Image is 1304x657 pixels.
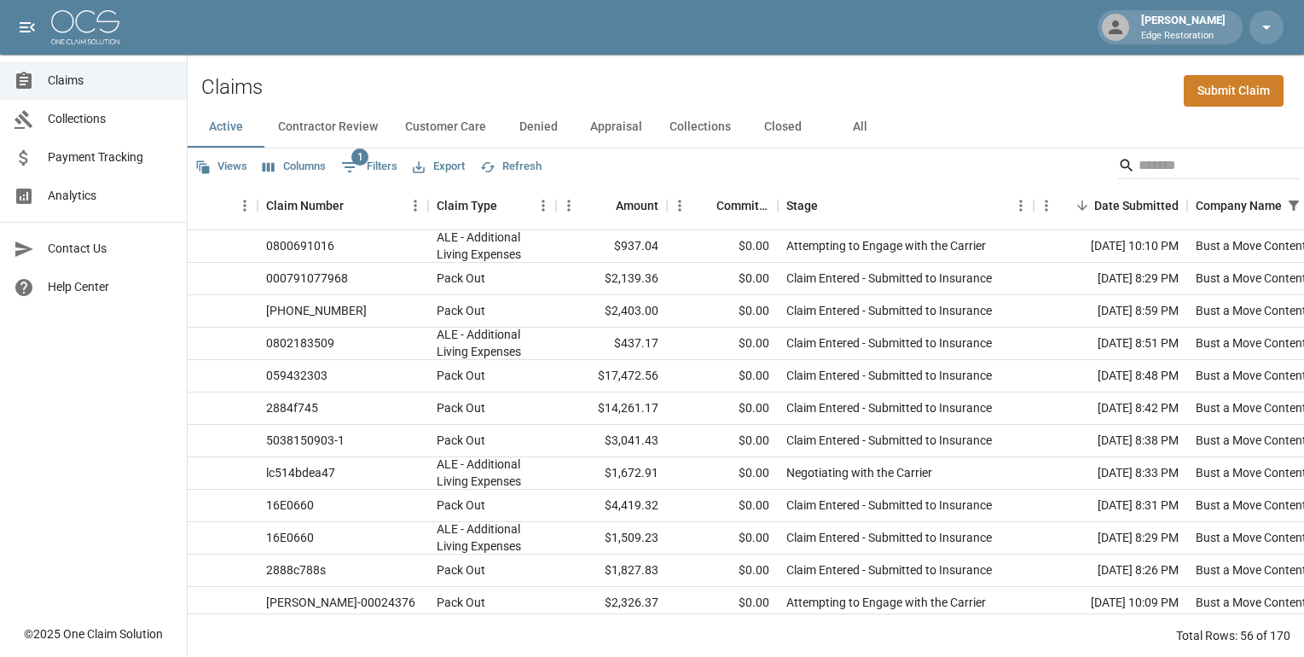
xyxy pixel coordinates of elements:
[786,497,992,514] div: Claim Entered - Submitted to Insurance
[716,182,769,230] div: Committed Amount
[437,229,548,263] div: ALE - Additional Living Expenses
[476,154,546,180] button: Refresh
[667,587,778,619] div: $0.00
[48,148,173,166] span: Payment Tracking
[437,182,497,230] div: Claim Type
[266,529,314,546] div: 16E0660
[1034,555,1187,587] div: [DATE] 8:26 PM
[1034,328,1187,360] div: [DATE] 8:51 PM
[266,270,348,287] div: 000791077968
[437,497,485,514] div: Pack Out
[437,594,485,611] div: Pack Out
[786,464,932,481] div: Negotiating with the Carrier
[188,107,264,148] button: Active
[745,107,821,148] button: Closed
[437,432,485,449] div: Pack Out
[667,263,778,295] div: $0.00
[667,360,778,392] div: $0.00
[266,367,327,384] div: 059432303
[191,154,252,180] button: Views
[1008,193,1034,218] button: Menu
[556,457,667,490] div: $1,672.91
[437,456,548,490] div: ALE - Additional Living Expenses
[48,72,173,90] span: Claims
[1034,295,1187,328] div: [DATE] 8:59 PM
[1034,490,1187,522] div: [DATE] 8:31 PM
[1141,29,1226,44] p: Edge Restoration
[497,194,521,218] button: Sort
[266,399,318,416] div: 2884f745
[693,194,716,218] button: Sort
[556,522,667,555] div: $1,509.23
[344,194,368,218] button: Sort
[556,295,667,328] div: $2,403.00
[556,587,667,619] div: $2,326.37
[232,193,258,218] button: Menu
[656,107,745,148] button: Collections
[667,295,778,328] div: $0.00
[48,110,173,128] span: Collections
[556,360,667,392] div: $17,472.56
[266,561,326,579] div: 2888c788s
[786,334,992,352] div: Claim Entered - Submitted to Insurance
[592,194,616,218] button: Sort
[786,399,992,416] div: Claim Entered - Submitted to Insurance
[266,182,344,230] div: Claim Number
[786,182,818,230] div: Stage
[266,594,415,611] div: PRAH-00024376
[778,182,1034,230] div: Stage
[1034,360,1187,392] div: [DATE] 8:48 PM
[577,107,656,148] button: Appraisal
[264,107,391,148] button: Contractor Review
[1034,522,1187,555] div: [DATE] 8:29 PM
[188,107,1304,148] div: dynamic tabs
[48,240,173,258] span: Contact Us
[500,107,577,148] button: Denied
[437,270,485,287] div: Pack Out
[556,263,667,295] div: $2,139.36
[258,182,428,230] div: Claim Number
[1034,425,1187,457] div: [DATE] 8:38 PM
[667,182,778,230] div: Committed Amount
[818,194,842,218] button: Sort
[667,555,778,587] div: $0.00
[556,182,667,230] div: Amount
[786,237,986,254] div: Attempting to Engage with the Carrier
[266,497,314,514] div: 16E0660
[1094,182,1179,230] div: Date Submitted
[51,10,119,44] img: ocs-logo-white-transparent.png
[391,107,500,148] button: Customer Care
[437,367,485,384] div: Pack Out
[667,328,778,360] div: $0.00
[1034,193,1059,218] button: Menu
[266,432,345,449] div: 5038150903-1
[821,107,898,148] button: All
[556,193,582,218] button: Menu
[1118,152,1301,183] div: Search
[556,230,667,263] div: $937.04
[201,75,263,100] h2: Claims
[667,457,778,490] div: $0.00
[403,193,428,218] button: Menu
[1184,75,1284,107] a: Submit Claim
[1034,230,1187,263] div: [DATE] 10:10 PM
[409,154,469,180] button: Export
[786,561,992,579] div: Claim Entered - Submitted to Insurance
[437,302,485,319] div: Pack Out
[667,392,778,425] div: $0.00
[266,237,334,254] div: 0800691016
[437,326,548,360] div: ALE - Additional Living Expenses
[10,10,44,44] button: open drawer
[667,425,778,457] div: $0.00
[786,270,992,287] div: Claim Entered - Submitted to Insurance
[556,555,667,587] div: $1,827.83
[1034,587,1187,619] div: [DATE] 10:09 PM
[786,529,992,546] div: Claim Entered - Submitted to Insurance
[24,625,163,642] div: © 2025 One Claim Solution
[1034,182,1187,230] div: Date Submitted
[266,334,334,352] div: 0802183509
[337,154,402,181] button: Show filters
[437,399,485,416] div: Pack Out
[1134,12,1232,43] div: [PERSON_NAME]
[258,154,330,180] button: Select columns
